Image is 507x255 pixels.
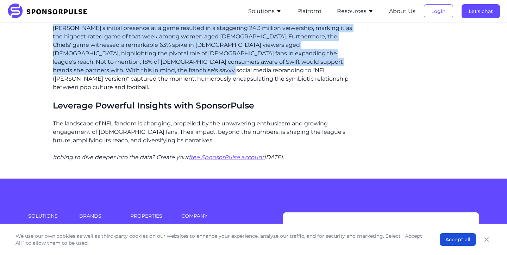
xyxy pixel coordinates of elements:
[53,119,352,145] p: The landscape of NFL fandom is changing, propelled by the unwavering enthusiasm and growing engag...
[53,24,352,92] p: [PERSON_NAME]’s initial presence at a game resulted in a staggering 24.3 million viewership, mark...
[189,154,264,161] a: free SponsorPulse account
[472,221,507,255] iframe: Chat Widget
[462,8,500,14] a: Let's chat
[297,8,321,14] a: Platform
[28,212,71,219] span: Solutions
[130,212,173,219] span: Properties
[264,154,284,161] i: [DATE].
[53,154,189,161] i: Itching to dive deeper into the data? Create your
[15,232,426,247] p: We use our own cookies as well as third-party cookies on our websites to enhance your experience,...
[53,100,352,111] h3: Leverage Powerful Insights with SponsorPulse
[424,4,453,18] button: Login
[337,7,374,15] button: Resources
[248,7,282,15] button: Solutions
[424,8,453,14] a: Login
[297,7,321,15] button: Platform
[389,8,415,14] a: About Us
[181,212,275,219] span: Company
[440,233,476,246] button: Accept all
[7,4,93,19] img: SponsorPulse
[79,212,122,219] span: Brands
[462,4,500,18] button: Let's chat
[389,7,415,15] button: About Us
